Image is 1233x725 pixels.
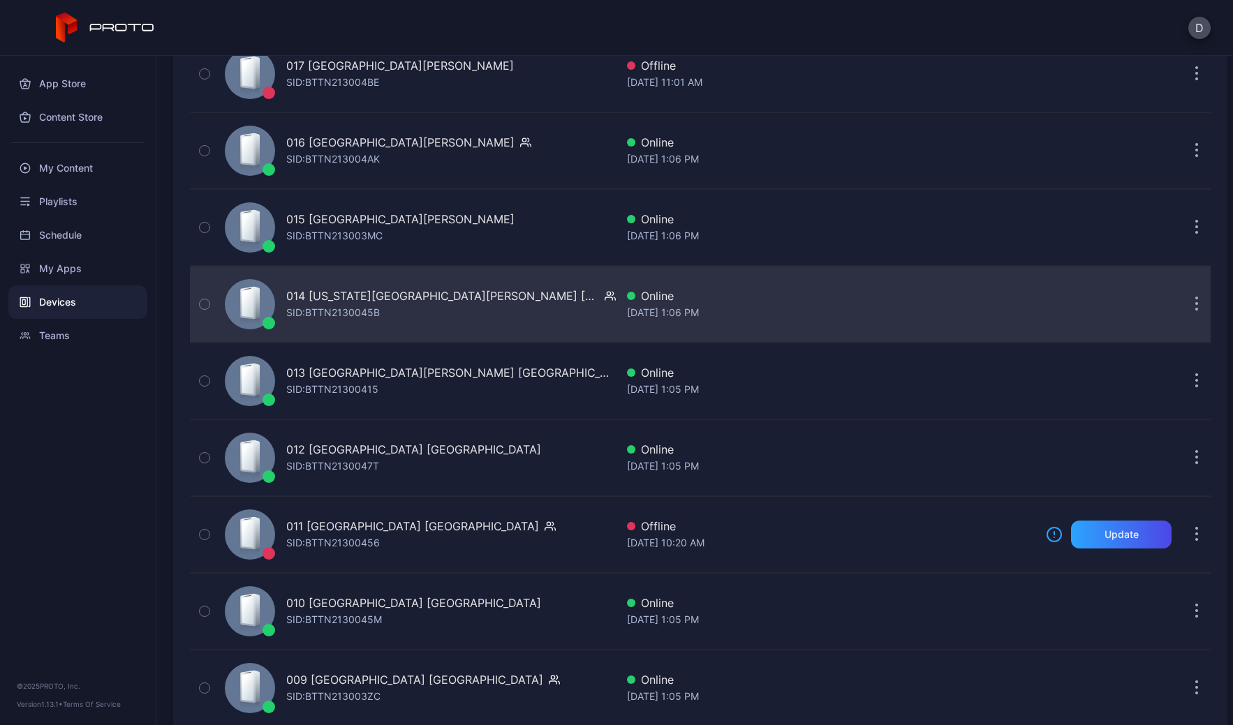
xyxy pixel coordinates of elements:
div: 014 [US_STATE][GEOGRAPHIC_DATA][PERSON_NAME] [GEOGRAPHIC_DATA] [286,287,599,304]
div: Offline [627,518,1035,535]
div: SID: BTTN213003MC [286,227,383,244]
a: Schedule [8,218,147,252]
div: Online [627,441,1035,458]
span: Version 1.13.1 • [17,700,63,708]
div: [DATE] 1:05 PM [627,458,1035,474]
div: SID: BTTN2130045B [286,304,380,321]
div: Update [1105,529,1139,540]
div: Online [627,364,1035,381]
div: Online [627,287,1035,304]
div: 010 [GEOGRAPHIC_DATA] [GEOGRAPHIC_DATA] [286,595,541,611]
a: App Store [8,67,147,100]
a: Playlists [8,185,147,218]
div: 009 [GEOGRAPHIC_DATA] [GEOGRAPHIC_DATA] [286,671,543,688]
div: Online [627,134,1035,151]
div: SID: BTTN213004AK [286,151,380,167]
div: SID: BTTN213004BE [286,74,379,91]
div: 015 [GEOGRAPHIC_DATA][PERSON_NAME] [286,211,515,227]
a: Teams [8,319,147,352]
div: Offline [627,57,1035,74]
div: SID: BTTN2130047T [286,458,379,474]
div: [DATE] 11:01 AM [627,74,1035,91]
button: Update [1071,521,1172,548]
div: 017 [GEOGRAPHIC_DATA][PERSON_NAME] [286,57,514,74]
div: Online [627,595,1035,611]
div: [DATE] 1:06 PM [627,227,1035,244]
div: [DATE] 1:05 PM [627,381,1035,398]
div: [DATE] 1:06 PM [627,304,1035,321]
a: Content Store [8,100,147,134]
div: Online [627,671,1035,688]
div: SID: BTTN21300415 [286,381,378,398]
div: SID: BTTN2130045M [286,611,382,628]
button: D [1188,17,1211,39]
div: 011 [GEOGRAPHIC_DATA] [GEOGRAPHIC_DATA] [286,518,539,535]
a: Terms Of Service [63,700,121,708]
div: 013 [GEOGRAPHIC_DATA][PERSON_NAME] [GEOGRAPHIC_DATA] [286,364,616,381]
div: [DATE] 1:05 PM [627,611,1035,628]
div: [DATE] 1:06 PM [627,151,1035,167]
div: 012 [GEOGRAPHIC_DATA] [GEOGRAPHIC_DATA] [286,441,541,458]
a: My Apps [8,252,147,285]
a: Devices [8,285,147,319]
div: [DATE] 1:05 PM [627,688,1035,705]
div: SID: BTTN213003ZC [286,688,381,705]
div: © 2025 PROTO, Inc. [17,680,139,692]
div: 016 [GEOGRAPHIC_DATA][PERSON_NAME] [286,134,515,151]
div: Online [627,211,1035,227]
div: SID: BTTN21300456 [286,535,380,551]
a: My Content [8,151,147,185]
div: [DATE] 10:20 AM [627,535,1035,551]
